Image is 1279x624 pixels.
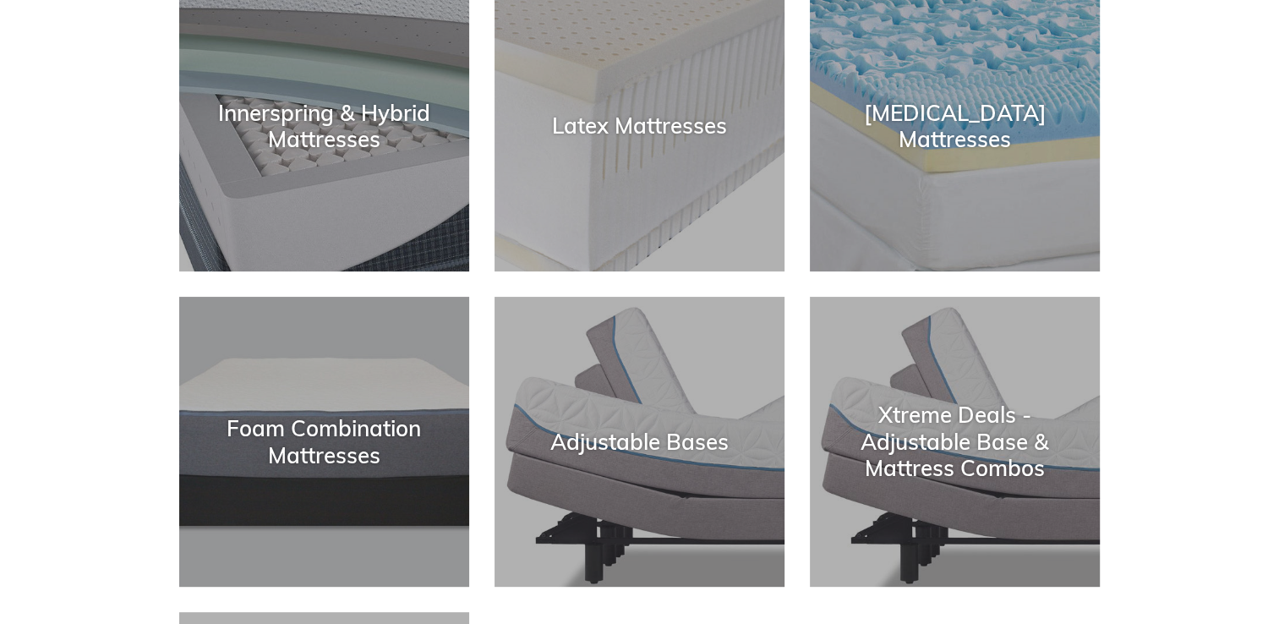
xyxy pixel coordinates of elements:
a: Foam Combination Mattresses [179,297,469,587]
div: Adjustable Bases [495,429,784,455]
a: Xtreme Deals - Adjustable Base & Mattress Combos [810,297,1100,587]
a: Adjustable Bases [495,297,784,587]
div: Innerspring & Hybrid Mattresses [179,100,469,152]
div: Xtreme Deals - Adjustable Base & Mattress Combos [810,402,1100,482]
div: [MEDICAL_DATA] Mattresses [810,100,1100,152]
div: Latex Mattresses [495,113,784,140]
div: Foam Combination Mattresses [179,415,469,468]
